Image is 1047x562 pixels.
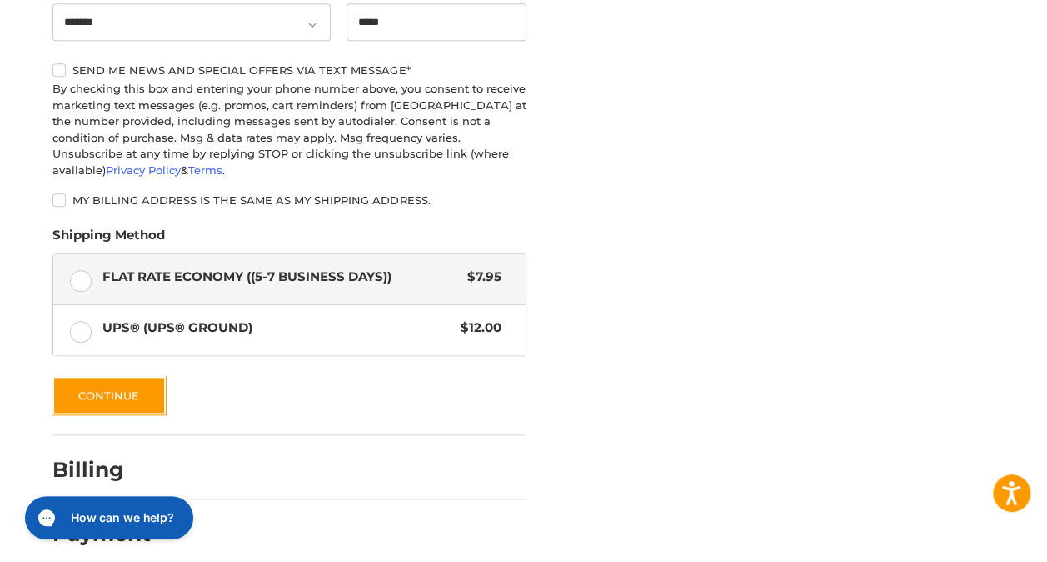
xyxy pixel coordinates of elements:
span: $12.00 [452,319,501,338]
iframe: Gorgias live chat messenger [17,490,198,545]
span: UPS® (UPS® Ground) [102,319,453,338]
span: $7.95 [459,268,501,287]
label: My billing address is the same as my shipping address. [52,193,526,207]
span: Flat Rate Economy ((5-7 Business Days)) [102,268,460,287]
a: Terms [188,163,222,177]
a: Privacy Policy [106,163,181,177]
button: Continue [52,376,166,414]
h2: Billing [52,457,150,483]
legend: Shipping Method [52,226,165,253]
label: Send me news and special offers via text message* [52,63,526,77]
div: By checking this box and entering your phone number above, you consent to receive marketing text ... [52,81,526,178]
